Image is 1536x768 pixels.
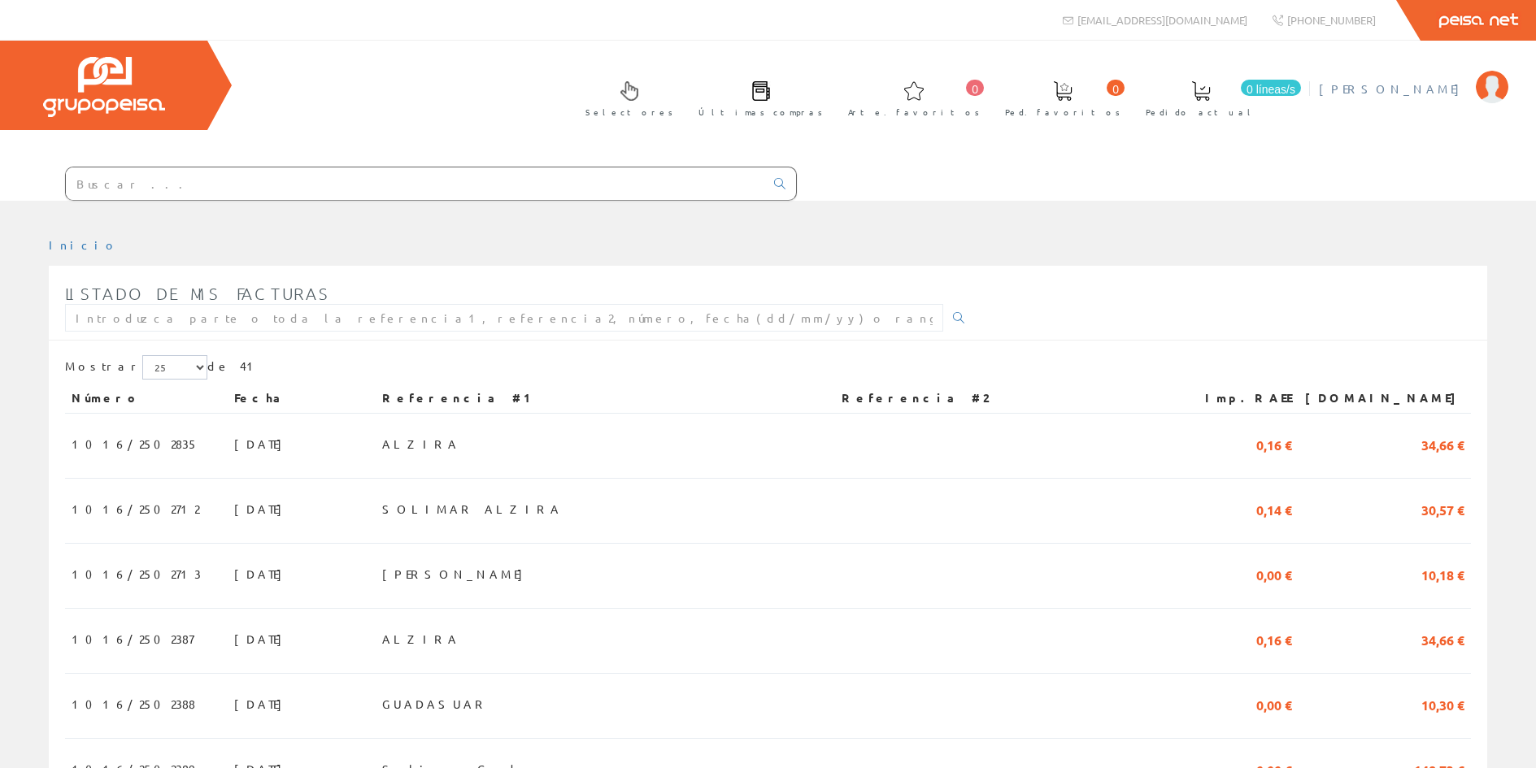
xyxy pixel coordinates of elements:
font: 0,00 € [1256,566,1292,584]
font: [PERSON_NAME] [382,566,531,581]
font: 1016/2502388 [72,696,195,711]
img: Grupo Peisa [43,57,165,117]
font: Últimas compras [698,106,823,118]
font: [DOMAIN_NAME] [1305,390,1464,405]
font: 1016/2502835 [72,436,198,451]
font: Ped. favoritos [1005,106,1120,118]
font: 0 [1112,83,1119,96]
font: [DATE] [234,501,290,516]
font: 10,30 € [1421,696,1464,714]
font: [PHONE_NUMBER] [1287,13,1376,27]
font: 34,66 € [1421,436,1464,453]
font: Referencia #2 [842,390,988,405]
font: Referencia #1 [382,390,538,405]
font: 1016/2502387 [72,631,194,646]
font: Pedido actual [1146,106,1256,118]
a: Inicio [49,237,118,252]
font: Número [72,390,140,405]
font: SOLIMAR ALZIRA [382,501,562,516]
font: 0,14 € [1256,501,1292,519]
a: [PERSON_NAME] [1319,67,1508,83]
font: [EMAIL_ADDRESS][DOMAIN_NAME] [1077,13,1247,27]
font: Imp.RAEE [1205,390,1292,405]
font: Listado de mis facturas [65,284,330,303]
font: Selectores [585,106,673,118]
font: 10,18 € [1421,566,1464,584]
input: Introduzca parte o toda la referencia1, referencia2, número, fecha(dd/mm/yy) o rango de fechas(dd... [65,304,943,332]
font: GUADASUAR [382,696,489,711]
font: 0,00 € [1256,696,1292,714]
font: [DATE] [234,566,290,581]
font: [DATE] [234,631,290,646]
font: [DATE] [234,696,290,711]
font: 0 [972,83,978,96]
a: Últimas compras [682,67,831,127]
font: Arte. favoritos [848,106,980,118]
font: 1016/2502713 [72,566,201,581]
font: [PERSON_NAME] [1319,81,1468,96]
font: ALZIRA [382,631,459,646]
font: ALZIRA [382,436,459,451]
select: Mostrar [142,355,207,380]
font: Fecha [234,390,287,405]
font: Mostrar [65,358,142,373]
font: de 41 [207,358,260,373]
font: 0,16 € [1256,436,1292,453]
input: Buscar ... [66,167,764,200]
font: 0,16 € [1256,631,1292,649]
font: 34,66 € [1421,631,1464,649]
font: 1016/2502712 [72,501,199,516]
font: 0 líneas/s [1247,83,1295,96]
font: [DATE] [234,436,290,451]
font: 30,57 € [1421,501,1464,519]
a: Selectores [569,67,681,127]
